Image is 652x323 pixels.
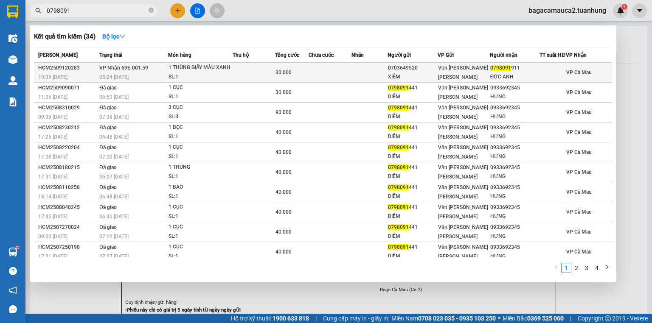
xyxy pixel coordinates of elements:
[169,242,232,252] div: 1 CỤC
[99,174,129,180] span: 06:27 [DATE]
[99,214,129,220] span: 06:40 [DATE]
[38,103,97,112] div: HCM2508310029
[38,234,67,239] span: 09:00 [DATE]
[96,30,132,43] button: Bộ lọcdown
[388,204,409,210] span: 0798091
[275,229,292,235] span: 40.000
[592,263,601,273] a: 4
[490,84,540,92] div: 0933692345
[169,172,232,181] div: SL: 1
[388,145,409,150] span: 0798091
[388,184,409,190] span: 0798091
[490,243,540,252] div: 0933692345
[149,7,154,15] span: close-circle
[438,184,488,200] span: Văn [PERSON_NAME] [PERSON_NAME]
[388,224,409,230] span: 0798091
[35,8,41,14] span: search
[275,70,292,75] span: 30.000
[562,263,571,273] a: 1
[275,89,292,95] span: 30.000
[99,253,129,259] span: 07:27 [DATE]
[38,123,97,132] div: HCM2508230212
[490,72,540,81] div: ĐỨC ANH
[490,232,540,241] div: HƯNG
[38,163,97,172] div: HCM2508180215
[99,164,117,170] span: Đã giao
[99,52,122,58] span: Trạng thái
[582,263,592,273] li: 3
[99,134,129,140] span: 06:48 [DATE]
[566,229,592,235] span: VP Cà Mau
[275,52,299,58] span: Tổng cước
[438,125,488,140] span: Văn [PERSON_NAME] [PERSON_NAME]
[566,209,592,215] span: VP Cà Mau
[388,152,437,161] div: DIỄM
[490,252,540,261] div: HƯNG
[490,203,540,212] div: 0933692345
[388,232,437,241] div: DIỄM
[561,263,571,273] li: 1
[38,253,67,259] span: 17:21 [DATE]
[47,6,147,15] input: Tìm tên, số ĐT hoặc mã đơn
[169,83,232,92] div: 1 CỤC
[99,65,148,71] span: VP Nhận 69E-001.59
[8,34,17,43] img: warehouse-icon
[566,189,592,195] span: VP Cà Mau
[388,163,437,172] div: 441
[275,209,292,215] span: 40.000
[99,145,117,150] span: Đã giao
[38,223,97,232] div: HCM2507270024
[490,212,540,221] div: HƯNG
[490,172,540,181] div: HƯNG
[388,203,437,212] div: 441
[388,125,409,131] span: 0798091
[275,129,292,135] span: 40.000
[388,244,409,250] span: 0798091
[388,72,437,81] div: XIÊM
[490,192,540,201] div: HƯNG
[168,52,191,58] span: Món hàng
[388,84,437,92] div: 441
[99,204,117,210] span: Đã giao
[388,92,437,101] div: DIỄM
[8,248,17,256] img: warehouse-icon
[233,52,249,58] span: Thu hộ
[169,152,232,161] div: SL: 1
[169,212,232,221] div: SL: 1
[388,164,409,170] span: 0798091
[388,223,437,232] div: 441
[438,145,488,160] span: Văn [PERSON_NAME] [PERSON_NAME]
[38,74,67,80] span: 19:39 [DATE]
[604,265,610,270] span: right
[388,123,437,132] div: 441
[275,149,292,155] span: 40.000
[38,154,67,160] span: 17:38 [DATE]
[169,192,232,201] div: SL: 1
[388,132,437,141] div: DIỄM
[7,6,18,18] img: logo-vxr
[388,212,437,221] div: DIỄM
[566,89,592,95] span: VP Cà Mau
[38,94,67,100] span: 11:36 [DATE]
[592,263,602,273] li: 4
[388,85,409,91] span: 0798091
[490,103,540,112] div: 0933692345
[38,183,97,192] div: HCM2508110258
[8,55,17,64] img: warehouse-icon
[571,263,582,273] li: 2
[490,143,540,152] div: 0933692345
[490,163,540,172] div: 0933692345
[169,112,232,122] div: SL: 3
[490,132,540,141] div: HƯNG
[438,164,488,180] span: Văn [PERSON_NAME] [PERSON_NAME]
[490,92,540,101] div: HƯNG
[119,33,125,39] span: down
[438,52,454,58] span: VP Gửi
[438,105,488,120] span: Văn [PERSON_NAME] [PERSON_NAME]
[49,31,56,38] span: phone
[602,263,612,273] li: Next Page
[388,64,437,72] div: 0703649520
[388,252,437,261] div: DIỄM
[169,163,232,172] div: 1 THÙNG
[490,123,540,132] div: 0933692345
